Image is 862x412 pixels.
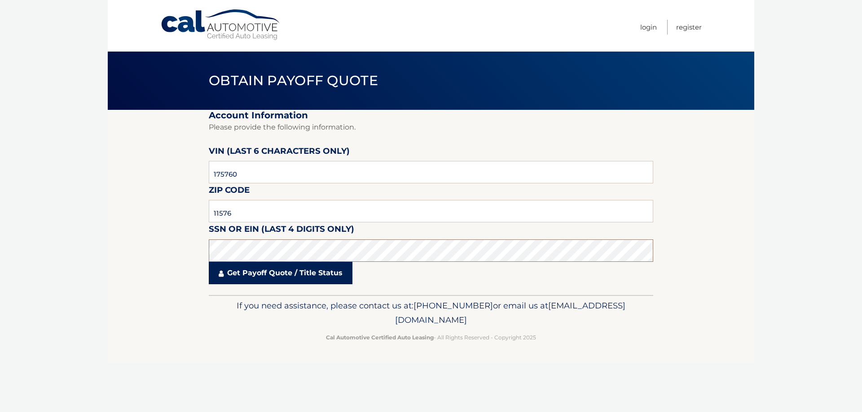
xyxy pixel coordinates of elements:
[209,183,250,200] label: Zip Code
[215,333,647,342] p: - All Rights Reserved - Copyright 2025
[209,262,352,284] a: Get Payoff Quote / Title Status
[640,20,657,35] a: Login
[209,144,350,161] label: VIN (last 6 characters only)
[413,300,493,311] span: [PHONE_NUMBER]
[209,222,354,239] label: SSN or EIN (last 4 digits only)
[209,121,653,134] p: Please provide the following information.
[160,9,281,41] a: Cal Automotive
[209,72,378,89] span: Obtain Payoff Quote
[676,20,702,35] a: Register
[215,299,647,327] p: If you need assistance, please contact us at: or email us at
[326,334,434,341] strong: Cal Automotive Certified Auto Leasing
[209,110,653,121] h2: Account Information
